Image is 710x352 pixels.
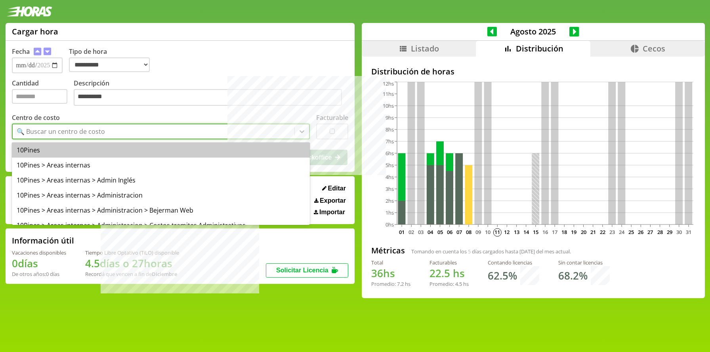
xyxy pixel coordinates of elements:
span: Importar [319,209,345,216]
text: 09 [475,228,481,236]
div: Tiempo Libre Optativo (TiLO) disponible [85,249,179,256]
span: 22.5 [429,266,450,280]
div: 10Pines > Areas internas [12,158,310,173]
text: 20 [580,228,586,236]
tspan: 2hs [386,197,394,204]
img: logotipo [6,6,52,17]
text: 27 [647,228,653,236]
span: 4.5 [455,280,462,287]
span: Tomando en cuenta los días cargados hasta [DATE] del mes actual. [411,248,571,255]
tspan: 3hs [386,185,394,192]
div: 10Pines > Areas internas > Administracion > Costos tramites Administrativos [12,218,310,233]
textarea: Descripción [74,89,342,106]
div: Recordá que vencen a fin de [85,270,179,278]
span: Exportar [320,197,346,204]
text: 30 [676,228,681,236]
span: Agosto 2025 [497,26,569,37]
div: 10Pines > Areas internas > Administracion [12,188,310,203]
input: Cantidad [12,89,67,104]
text: 23 [609,228,615,236]
tspan: 0hs [386,221,394,228]
text: 16 [542,228,548,236]
text: 14 [523,228,529,236]
h2: Distribución de horas [371,66,695,77]
h1: Cargar hora [12,26,58,37]
button: Exportar [312,197,348,205]
text: 07 [456,228,462,236]
div: Total [371,259,410,266]
button: Editar [320,185,348,192]
span: 5 [468,248,471,255]
text: 05 [437,228,443,236]
tspan: 4hs [386,173,394,181]
div: 🔍 Buscar un centro de costo [17,127,105,136]
div: 10Pines > Areas internas > Administracion > Bejerman Web [12,203,310,218]
text: 26 [638,228,643,236]
h1: hs [371,266,410,280]
div: De otros años: 0 días [12,270,66,278]
text: 06 [447,228,452,236]
text: 28 [657,228,662,236]
tspan: 7hs [386,138,394,145]
label: Descripción [74,79,348,108]
text: 03 [418,228,424,236]
h1: 4.5 días o 27 horas [85,256,179,270]
tspan: 9hs [386,114,394,121]
text: 17 [552,228,557,236]
div: 10Pines [12,143,310,158]
text: 01 [399,228,405,236]
text: 08 [466,228,471,236]
text: 04 [428,228,433,236]
select: Tipo de hora [69,57,150,72]
h2: Información útil [12,235,74,246]
text: 02 [408,228,414,236]
span: Editar [328,185,346,192]
label: Tipo de hora [69,47,156,73]
span: Listado [411,43,439,54]
span: Solicitar Licencia [276,267,328,274]
text: 29 [666,228,672,236]
div: 10Pines > Areas internas > Admin Inglés [12,173,310,188]
span: 36 [371,266,383,280]
tspan: 11hs [383,90,394,97]
tspan: 10hs [383,102,394,109]
tspan: 6hs [386,150,394,157]
h1: 62.5 % [488,268,517,283]
h1: hs [429,266,469,280]
label: Facturable [316,113,348,122]
tspan: 12hs [383,80,394,87]
text: 31 [685,228,691,236]
h2: Métricas [371,245,405,256]
button: Solicitar Licencia [266,263,348,278]
text: 25 [628,228,634,236]
div: Contando licencias [488,259,539,266]
text: 22 [599,228,605,236]
label: Cantidad [12,79,74,108]
text: 15 [532,228,538,236]
h1: 0 días [12,256,66,270]
b: Diciembre [152,270,177,278]
text: 21 [590,228,595,236]
text: 10 [485,228,491,236]
span: 7.2 [397,280,404,287]
tspan: 8hs [386,126,394,133]
div: Vacaciones disponibles [12,249,66,256]
label: Fecha [12,47,30,56]
h1: 68.2 % [558,268,588,283]
text: 11 [494,228,500,236]
tspan: 5hs [386,162,394,169]
text: 18 [561,228,567,236]
div: Promedio: hs [371,280,410,287]
span: Cecos [643,43,665,54]
tspan: 1hs [386,209,394,216]
div: Promedio: hs [429,280,469,287]
div: Facturables [429,259,469,266]
text: 19 [571,228,576,236]
text: 13 [513,228,519,236]
text: 12 [504,228,510,236]
label: Centro de costo [12,113,60,122]
text: 24 [619,228,625,236]
span: Distribución [516,43,563,54]
div: Sin contar licencias [558,259,610,266]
